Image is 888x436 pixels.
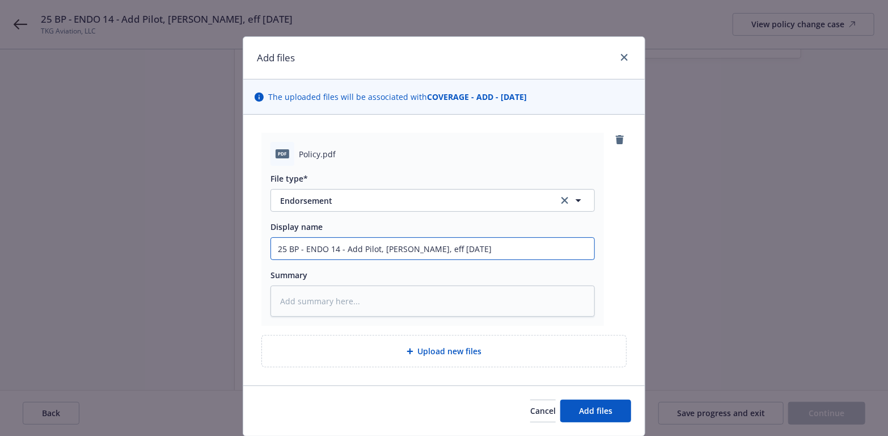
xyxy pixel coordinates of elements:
span: Endorsement [280,195,543,207]
strong: COVERAGE - ADD - [DATE] [427,91,527,102]
span: Summary [270,270,307,280]
span: The uploaded files will be associated with [268,91,527,103]
span: pdf [276,149,289,158]
span: Add files [579,405,612,416]
div: Upload new files [261,335,627,367]
span: Policy.pdf [299,148,336,160]
button: Cancel [530,400,556,422]
span: Cancel [530,405,556,416]
a: clear selection [558,194,572,207]
input: Add display name here... [271,238,594,259]
a: close [618,51,631,64]
span: File type* [270,173,308,184]
button: Add files [560,400,631,422]
h1: Add files [257,51,295,65]
a: remove [613,133,627,146]
button: Endorsementclear selection [270,189,595,212]
span: Upload new files [418,345,482,357]
span: Display name [270,221,323,232]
